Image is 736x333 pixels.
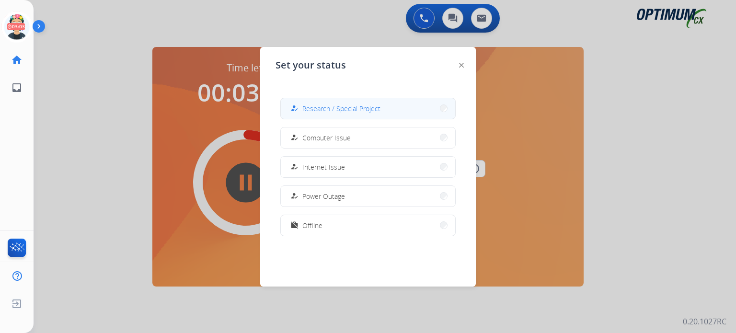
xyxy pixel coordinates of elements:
span: Set your status [276,58,346,72]
span: Research / Special Project [302,103,380,114]
span: Power Outage [302,191,345,201]
mat-icon: inbox [11,82,23,93]
mat-icon: how_to_reg [290,134,299,142]
mat-icon: how_to_reg [290,104,299,113]
mat-icon: how_to_reg [290,192,299,200]
button: Research / Special Project [281,98,455,119]
button: Offline [281,215,455,236]
mat-icon: home [11,54,23,66]
p: 0.20.1027RC [683,316,726,327]
button: Power Outage [281,186,455,207]
img: close-button [459,63,464,68]
button: Computer Issue [281,127,455,148]
span: Computer Issue [302,133,351,143]
span: Offline [302,220,322,230]
mat-icon: work_off [290,221,299,230]
span: Internet Issue [302,162,345,172]
mat-icon: how_to_reg [290,163,299,171]
button: Internet Issue [281,157,455,177]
